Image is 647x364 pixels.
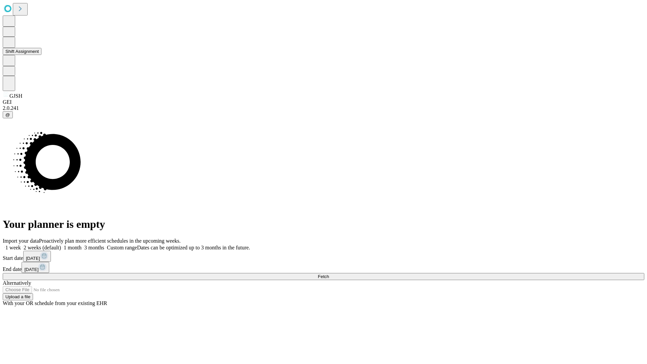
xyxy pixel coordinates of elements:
[3,99,644,105] div: GEI
[3,280,31,286] span: Alternatively
[23,251,51,262] button: [DATE]
[3,273,644,280] button: Fetch
[39,238,181,244] span: Proactively plan more efficient schedules in the upcoming weeks.
[9,93,22,99] span: GJSH
[3,300,107,306] span: With your OR schedule from your existing EHR
[84,245,104,250] span: 3 months
[5,112,10,117] span: @
[24,245,61,250] span: 2 weeks (default)
[24,267,38,272] span: [DATE]
[3,262,644,273] div: End date
[3,218,644,231] h1: Your planner is empty
[318,274,329,279] span: Fetch
[3,251,644,262] div: Start date
[3,293,33,300] button: Upload a file
[3,238,39,244] span: Import your data
[64,245,82,250] span: 1 month
[26,256,40,261] span: [DATE]
[22,262,49,273] button: [DATE]
[137,245,250,250] span: Dates can be optimized up to 3 months in the future.
[107,245,137,250] span: Custom range
[3,105,644,111] div: 2.0.241
[5,245,21,250] span: 1 week
[3,48,41,55] button: Shift Assignment
[3,111,13,118] button: @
